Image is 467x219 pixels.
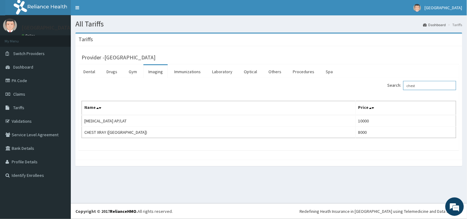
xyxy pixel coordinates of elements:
[71,203,467,219] footer: All rights reserved.
[82,101,356,115] th: Name
[403,81,456,90] input: Search:
[82,127,356,138] td: CHEST XRAY ([GEOGRAPHIC_DATA])
[425,5,462,10] span: [GEOGRAPHIC_DATA]
[36,69,85,131] span: We're online!
[413,4,421,12] img: User Image
[300,208,462,214] div: Redefining Heath Insurance in [GEOGRAPHIC_DATA] using Telemedicine and Data Science!
[79,37,93,42] h3: Tariffs
[13,51,45,56] span: Switch Providers
[13,91,25,97] span: Claims
[124,65,142,78] a: Gym
[11,31,25,46] img: d_794563401_company_1708531726252_794563401
[3,150,117,172] textarea: Type your message and hit 'Enter'
[239,65,262,78] a: Optical
[143,65,168,78] a: Imaging
[321,65,338,78] a: Spa
[75,209,138,214] strong: Copyright © 2017 .
[388,81,456,90] label: Search:
[110,209,136,214] a: RelianceHMO
[356,101,456,115] th: Price
[447,22,462,27] li: Tariffs
[32,34,103,42] div: Chat with us now
[22,25,72,30] p: [GEOGRAPHIC_DATA]
[169,65,206,78] a: Immunizations
[3,18,17,32] img: User Image
[423,22,446,27] a: Dashboard
[356,115,456,127] td: 10000
[22,34,36,38] a: Online
[207,65,237,78] a: Laboratory
[101,3,116,18] div: Minimize live chat window
[82,115,356,127] td: [MEDICAL_DATA] AP/LAT
[102,65,122,78] a: Drugs
[75,20,462,28] h1: All Tariffs
[288,65,320,78] a: Procedures
[13,64,33,70] span: Dashboard
[264,65,286,78] a: Others
[82,55,155,60] h3: Provider - [GEOGRAPHIC_DATA]
[13,105,24,110] span: Tariffs
[356,127,456,138] td: 8000
[79,65,100,78] a: Dental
